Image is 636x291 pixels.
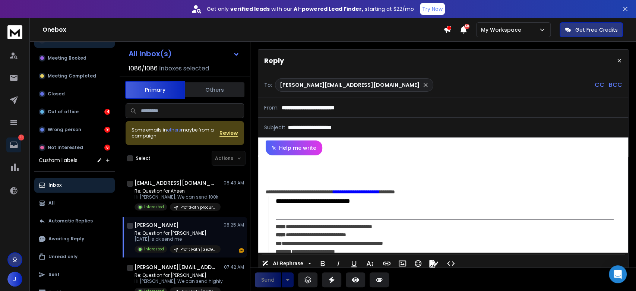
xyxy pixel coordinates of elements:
[48,145,83,151] p: Not Interested
[609,80,622,89] p: BCC
[180,247,216,252] p: Profit Path [GEOGRAPHIC_DATA],[GEOGRAPHIC_DATA],[GEOGRAPHIC_DATA] C-suite Founder Real Estate(Err...
[48,91,65,97] p: Closed
[224,222,244,228] p: 08:25 AM
[39,156,77,164] h3: Custom Labels
[422,5,443,13] p: Try Now
[180,205,216,210] p: ProfitPath procurement consulting WORLDWIDE---Rerun
[411,256,425,271] button: Emoticons
[48,200,55,206] p: All
[48,218,93,224] p: Automatic Replies
[34,69,115,83] button: Meeting Completed
[264,104,279,111] p: From:
[575,26,618,34] p: Get Free Credits
[48,272,60,278] p: Sent
[135,263,216,271] h1: [PERSON_NAME][EMAIL_ADDRESS][DOMAIN_NAME]
[167,127,181,133] span: others
[135,278,223,284] p: Hi [PERSON_NAME], We can send highly
[219,129,238,137] button: Review
[48,182,61,188] p: Inbox
[444,256,458,271] button: Code View
[395,256,409,271] button: Insert Image (Ctrl+P)
[129,64,158,73] span: 1086 / 1086
[464,24,469,29] span: 50
[7,25,22,39] img: logo
[104,127,110,133] div: 9
[260,256,313,271] button: AI Rephrase
[135,236,221,242] p: [DATE] is ok send me
[185,82,244,98] button: Others
[48,109,79,115] p: Out of office
[123,46,246,61] button: All Inbox(s)
[34,140,115,155] button: Not Interested6
[363,256,377,271] button: More Text
[34,104,115,119] button: Out of office14
[34,249,115,264] button: Unread only
[34,267,115,282] button: Sent
[48,73,96,79] p: Meeting Completed
[34,231,115,246] button: Awaiting Reply
[34,196,115,211] button: All
[104,145,110,151] div: 6
[135,194,221,200] p: Hi [PERSON_NAME], We can send 100k
[347,256,361,271] button: Underline (Ctrl+U)
[427,256,441,271] button: Signature
[294,5,363,13] strong: AI-powered Lead Finder,
[7,272,22,287] button: J
[48,254,77,260] p: Unread only
[129,50,172,57] h1: All Inbox(s)
[135,188,221,194] p: Re: Question for Ahsen
[224,180,244,186] p: 08:43 AM
[207,5,414,13] p: Get only with our starting at $22/mo
[34,122,115,137] button: Wrong person9
[595,80,604,89] p: CC
[159,64,209,73] h3: Inboxes selected
[34,86,115,101] button: Closed
[420,3,445,15] button: Try Now
[136,155,151,161] label: Select
[316,256,330,271] button: Bold (Ctrl+B)
[135,230,221,236] p: Re: Question for [PERSON_NAME]
[264,56,284,66] p: Reply
[132,127,219,139] div: Some emails in maybe from a campaign
[135,221,179,229] h1: [PERSON_NAME]
[144,246,164,252] p: Interested
[481,26,524,34] p: My Workspace
[34,178,115,193] button: Inbox
[48,127,81,133] p: Wrong person
[6,137,21,152] a: 31
[271,260,305,267] span: AI Rephrase
[18,135,24,140] p: 31
[264,124,285,131] p: Subject:
[42,25,443,34] h1: Onebox
[34,213,115,228] button: Automatic Replies
[331,256,345,271] button: Italic (Ctrl+I)
[230,5,270,13] strong: verified leads
[48,55,86,61] p: Meeting Booked
[280,81,420,89] p: [PERSON_NAME][EMAIL_ADDRESS][DOMAIN_NAME]
[135,272,223,278] p: Re: Question for [PERSON_NAME]
[224,264,244,270] p: 07:42 AM
[104,109,110,115] div: 14
[264,81,272,89] p: To:
[560,22,623,37] button: Get Free Credits
[144,204,164,210] p: Interested
[34,51,115,66] button: Meeting Booked
[380,256,394,271] button: Insert Link (Ctrl+K)
[266,140,322,155] button: Help me write
[48,236,84,242] p: Awaiting Reply
[125,81,185,99] button: Primary
[135,179,216,187] h1: [EMAIL_ADDRESS][DOMAIN_NAME]
[609,265,627,283] div: Open Intercom Messenger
